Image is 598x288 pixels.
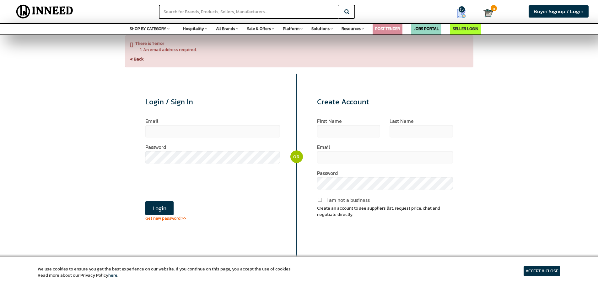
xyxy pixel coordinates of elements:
[130,56,144,62] a: « Back
[524,266,560,276] article: ACCEPT & CLOSE
[317,227,412,252] iframe: reCAPTCHA
[483,6,489,20] a: Cart 0
[145,144,280,149] label: Password
[11,4,78,19] img: Inneed.Market
[453,26,478,32] a: SELLER LOGIN
[145,215,186,222] a: Get new password >>
[183,26,204,32] span: Hospitality
[483,8,493,18] img: Cart
[130,40,468,47] p: There is 1 error
[145,118,280,123] label: Email
[283,26,299,32] span: Platform
[294,198,346,202] input: I am not a business
[317,118,380,123] label: first name
[317,170,453,175] label: Password
[375,26,400,32] a: POST TENDER
[317,144,453,149] label: Email
[529,5,589,18] a: Buyer Signup / Login
[159,5,339,19] input: Search for Brands, Products, Sellers, Manufacturers...
[317,205,453,218] p: Create an account to see suppliers list, request price, chat and negotiate directly.
[38,266,292,279] article: We use cookies to ensure you get the best experience on our website. If you continue on this page...
[247,26,271,32] span: Sale & Offers
[145,170,241,195] iframe: reCAPTCHA
[457,9,466,18] img: Show My Quotes
[145,201,174,215] button: Login
[108,272,117,279] a: here
[342,26,361,32] span: Resources
[290,150,303,163] div: OR
[130,26,166,32] span: SHOP BY CATEGORY
[491,5,497,11] span: 0
[216,26,235,32] span: All Brands
[534,8,584,15] span: Buyer Signup / Login
[414,26,439,32] a: JOBS PORTAL
[145,98,280,106] h2: Login / Sign In
[390,118,453,123] label: last name
[444,6,483,21] a: my Quotes
[311,26,330,32] span: Solutions
[317,196,370,204] label: I am not a business
[317,98,453,106] h2: Create Account
[143,47,468,53] li: An email address required.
